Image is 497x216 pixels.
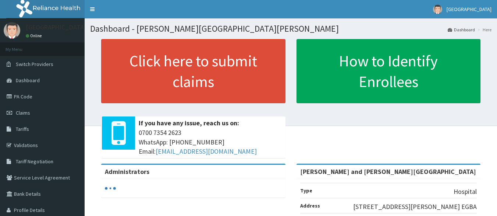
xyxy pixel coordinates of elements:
[454,187,477,196] p: Hospital
[433,5,442,14] img: User Image
[139,128,282,156] span: 0700 7354 2623 WhatsApp: [PHONE_NUMBER] Email:
[353,202,477,212] p: [STREET_ADDRESS][PERSON_NAME] EGBA
[300,167,476,176] strong: [PERSON_NAME] and [PERSON_NAME][GEOGRAPHIC_DATA]
[16,126,29,132] span: Tariffs
[26,33,43,38] a: Online
[90,24,491,34] h1: Dashboard - [PERSON_NAME][GEOGRAPHIC_DATA][PERSON_NAME]
[105,167,149,176] b: Administrators
[447,6,491,13] span: [GEOGRAPHIC_DATA]
[4,22,20,39] img: User Image
[300,187,312,194] b: Type
[105,183,116,194] svg: audio-loading
[448,27,475,33] a: Dashboard
[300,202,320,209] b: Address
[139,119,239,127] b: If you have any issue, reach us on:
[26,24,86,31] p: [GEOGRAPHIC_DATA]
[16,61,53,67] span: Switch Providers
[16,77,40,84] span: Dashboard
[101,39,285,103] a: Click here to submit claims
[156,147,257,156] a: [EMAIL_ADDRESS][DOMAIN_NAME]
[297,39,481,103] a: How to Identify Enrollees
[16,158,53,165] span: Tariff Negotiation
[16,109,30,116] span: Claims
[476,27,491,33] li: Here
